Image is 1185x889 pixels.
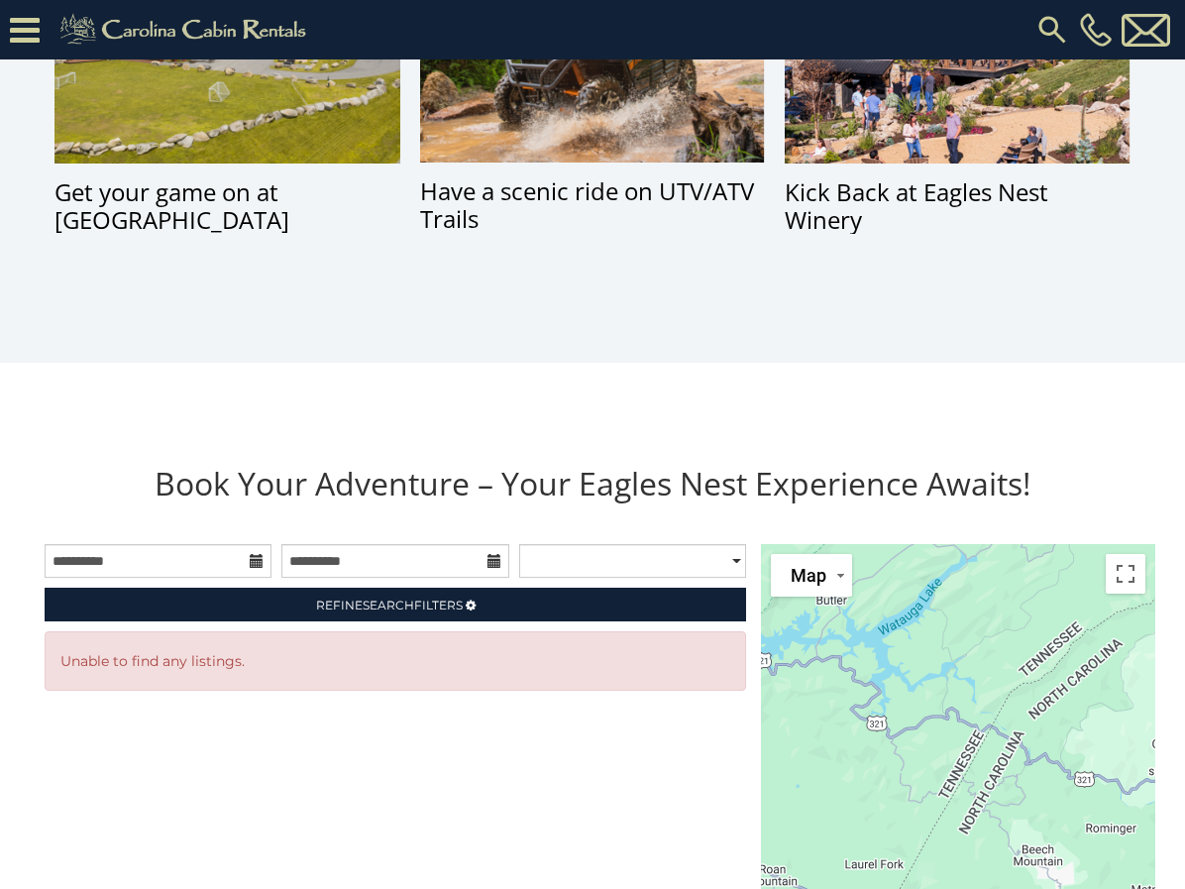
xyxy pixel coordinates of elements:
[1034,12,1070,48] img: search-regular.svg
[45,588,746,621] a: RefineSearchFilters
[30,462,1155,504] h1: Book Your Adventure – Your Eagles Nest Experience Awaits!
[791,565,826,586] span: Map
[771,554,852,597] button: Change map style
[363,598,414,612] span: Search
[60,647,730,675] p: Unable to find any listings.
[785,178,1131,234] div: Kick Back at Eagles Nest Winery
[1075,13,1117,47] a: [PHONE_NUMBER]
[1106,554,1145,594] button: Toggle fullscreen view
[54,178,400,234] div: Get your game on at [GEOGRAPHIC_DATA]
[50,10,323,50] img: Khaki-logo.png
[420,177,766,233] div: Have a scenic ride on UTV/ATV Trails
[316,598,463,612] span: Refine Filters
